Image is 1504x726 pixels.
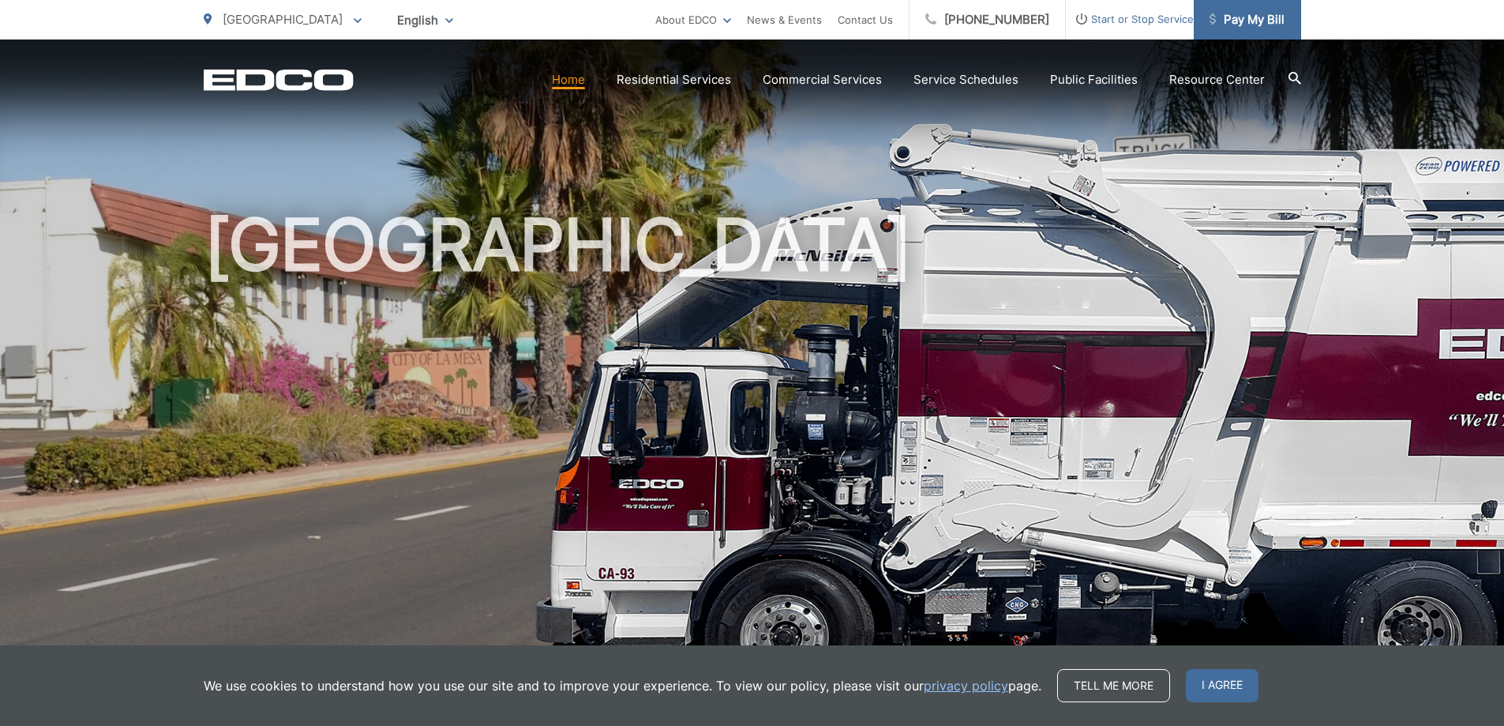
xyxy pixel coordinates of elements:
[763,70,882,89] a: Commercial Services
[924,676,1008,695] a: privacy policy
[1169,70,1265,89] a: Resource Center
[1050,70,1138,89] a: Public Facilities
[617,70,731,89] a: Residential Services
[204,69,354,91] a: EDCD logo. Return to the homepage.
[655,10,731,29] a: About EDCO
[838,10,893,29] a: Contact Us
[204,676,1041,695] p: We use cookies to understand how you use our site and to improve your experience. To view our pol...
[1186,669,1258,702] span: I agree
[747,10,822,29] a: News & Events
[385,6,465,34] span: English
[1210,10,1285,29] span: Pay My Bill
[223,12,343,27] span: [GEOGRAPHIC_DATA]
[552,70,585,89] a: Home
[204,205,1301,705] h1: [GEOGRAPHIC_DATA]
[1057,669,1170,702] a: Tell me more
[913,70,1018,89] a: Service Schedules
